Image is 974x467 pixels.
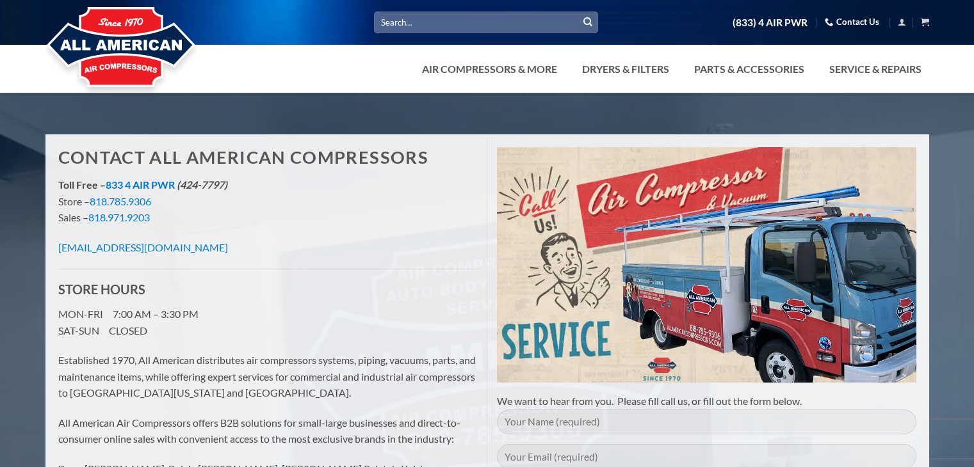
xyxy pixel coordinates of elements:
a: 818.971.9203 [88,211,150,223]
a: Service & Repairs [822,56,929,82]
a: 833 4 AIR PWR [106,178,175,191]
img: Air Compressor Service [497,147,916,383]
p: Established 1970, All American distributes air compressors systems, piping, vacuums, parts, and m... [58,352,478,401]
em: (424-7797) [177,178,227,191]
a: [EMAIL_ADDRESS][DOMAIN_NAME] [58,241,228,253]
a: Dryers & Filters [574,56,677,82]
strong: STORE HOURS [58,281,145,297]
a: Contact Us [825,12,879,32]
input: Your Name (required) [497,409,916,434]
button: Submit [578,13,597,32]
h1: Contact All American Compressors [58,147,478,168]
a: (833) 4 AIR PWR [733,12,808,34]
p: Store – Sales – [58,177,478,226]
a: 818.785.9306 [90,195,151,207]
input: Search… [374,12,598,33]
p: MON-FRI 7:00 AM – 3:30 PM SAT-SUN CLOSED [58,306,478,338]
a: View cart [921,14,929,30]
a: Parts & Accessories [686,56,812,82]
a: Login [898,14,906,30]
strong: Toll Free – [58,178,227,191]
a: Air Compressors & More [414,56,565,82]
p: We want to hear from you. Please fill call us, or fill out the form below. [497,393,916,409]
p: All American Air Compressors offers B2B solutions for small-large businesses and direct-to-consum... [58,415,478,447]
